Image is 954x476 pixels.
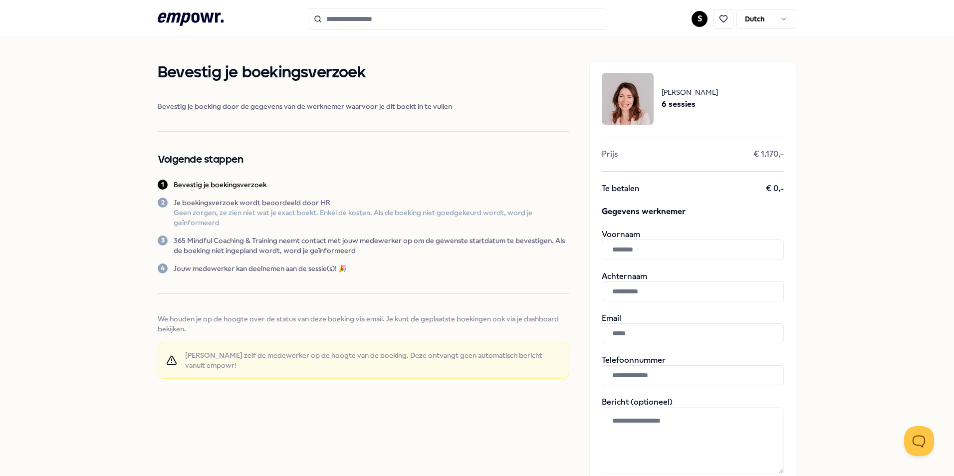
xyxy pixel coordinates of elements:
img: package image [602,73,654,125]
span: € 1.170,- [753,149,784,159]
p: 365 Mindful Coaching & Training neemt contact met jouw medewerker op om de gewenste startdatum te... [174,236,569,255]
span: [PERSON_NAME] zelf de medewerker op de hoogte van de boeking. Deze ontvangt geen automatisch beri... [185,350,561,370]
div: 4 [158,263,168,273]
span: 6 sessies [662,98,718,111]
h2: Volgende stappen [158,152,569,168]
span: Te betalen [602,184,640,194]
span: We houden je op de hoogte over de status van deze boeking via email. Je kunt de geplaatste boekin... [158,314,569,334]
span: Bevestig je boeking door de gegevens van de werknemer waarvoor je dit boekt in te vullen [158,101,569,111]
span: € 0,- [766,184,784,194]
div: 2 [158,198,168,208]
span: Gegevens werknemer [602,206,784,218]
iframe: Help Scout Beacon - Open [904,426,934,456]
div: 3 [158,236,168,245]
div: Telefoonnummer [602,355,784,385]
div: 1 [158,180,168,190]
span: [PERSON_NAME] [662,87,718,98]
div: Achternaam [602,271,784,301]
p: Bevestig je boekingsverzoek [174,180,266,190]
input: Search for products, categories or subcategories [308,8,607,30]
p: Je boekingsverzoek wordt beoordeeld door HR [174,198,569,208]
div: Voornaam [602,230,784,259]
h1: Bevestig je boekingsverzoek [158,60,569,85]
p: Jouw medewerker kan deelnemen aan de sessie(s)! 🎉 [174,263,347,273]
div: Email [602,313,784,343]
button: S [692,11,708,27]
p: Geen zorgen, ze zien niet wat je exact boekt. Enkel de kosten. Als de boeking niet goedgekeurd wo... [174,208,569,228]
span: Prijs [602,149,618,159]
